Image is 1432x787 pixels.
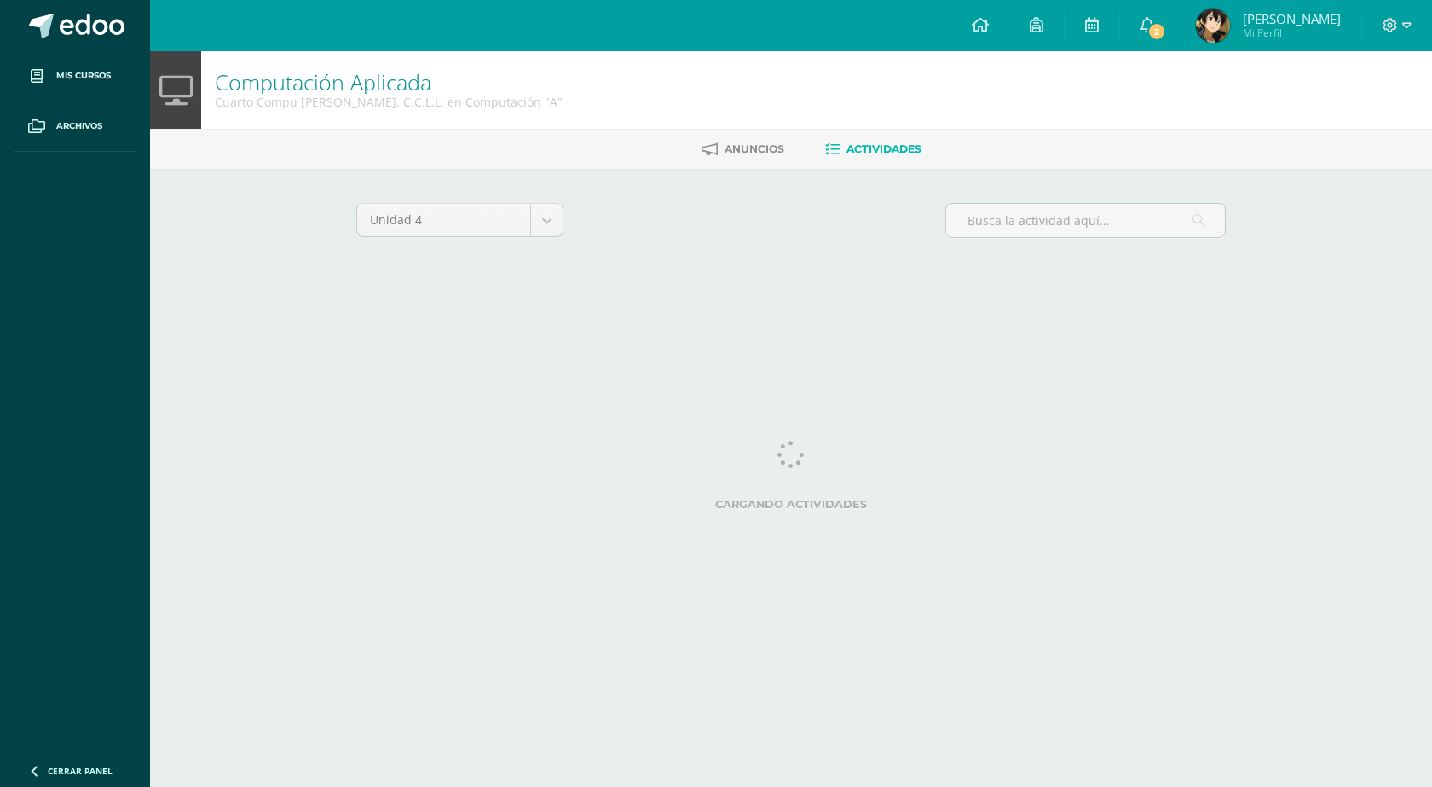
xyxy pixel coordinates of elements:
span: Mis cursos [56,69,111,83]
input: Busca la actividad aquí... [946,204,1225,237]
span: Unidad 4 [370,204,517,236]
span: Cerrar panel [48,765,113,777]
a: Mis cursos [14,51,136,101]
div: Cuarto Compu Bach. C.C.L.L. en Computación 'A' [215,94,563,110]
h1: Computación Aplicada [215,70,563,94]
span: 2 [1147,22,1166,41]
label: Cargando actividades [356,498,1226,511]
a: Computación Aplicada [215,67,431,96]
a: Unidad 4 [357,204,563,236]
span: [PERSON_NAME] [1243,10,1341,27]
span: Anuncios [725,142,784,155]
span: Actividades [846,142,921,155]
a: Actividades [825,136,921,163]
span: Archivos [56,119,102,133]
span: Mi Perfil [1243,26,1341,40]
img: 503313916e54b9a26036efafcfb45ce7.png [1196,9,1230,43]
a: Archivos [14,101,136,152]
a: Anuncios [702,136,784,163]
